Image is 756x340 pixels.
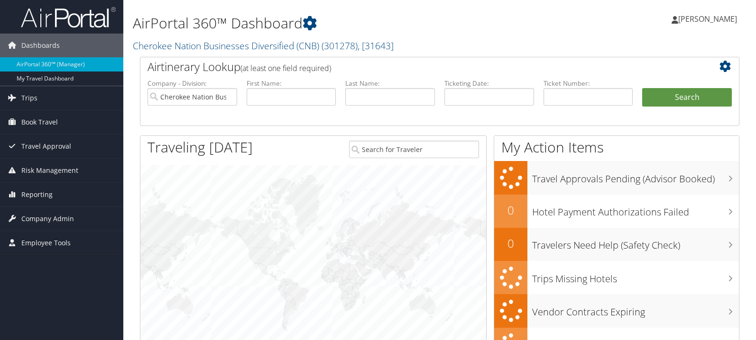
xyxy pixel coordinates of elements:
[532,201,739,219] h3: Hotel Payment Authorizations Failed
[21,159,78,182] span: Risk Management
[532,168,739,186] h3: Travel Approvals Pending (Advisor Booked)
[444,79,534,88] label: Ticketing Date:
[532,301,739,319] h3: Vendor Contracts Expiring
[532,268,739,286] h3: Trips Missing Hotels
[678,14,737,24] span: [PERSON_NAME]
[240,63,331,73] span: (at least one field required)
[21,86,37,110] span: Trips
[672,5,747,33] a: [PERSON_NAME]
[345,79,435,88] label: Last Name:
[494,137,739,157] h1: My Action Items
[133,39,394,52] a: Cherokee Nation Businesses Diversified (CNB)
[494,161,739,195] a: Travel Approvals Pending (Advisor Booked)
[21,134,71,158] span: Travel Approval
[532,234,739,252] h3: Travelers Need Help (Safety Check)
[148,137,253,157] h1: Traveling [DATE]
[494,195,739,228] a: 0Hotel Payment Authorizations Failed
[21,110,58,134] span: Book Travel
[148,79,237,88] label: Company - Division:
[544,79,633,88] label: Ticket Number:
[148,59,682,75] h2: Airtinerary Lookup
[322,39,358,52] span: ( 301278 )
[21,183,53,206] span: Reporting
[494,202,527,218] h2: 0
[494,294,739,328] a: Vendor Contracts Expiring
[494,235,527,251] h2: 0
[21,231,71,255] span: Employee Tools
[642,88,732,107] button: Search
[21,34,60,57] span: Dashboards
[21,207,74,231] span: Company Admin
[494,261,739,295] a: Trips Missing Hotels
[349,141,479,158] input: Search for Traveler
[21,6,116,28] img: airportal-logo.png
[247,79,336,88] label: First Name:
[358,39,394,52] span: , [ 31643 ]
[494,228,739,261] a: 0Travelers Need Help (Safety Check)
[133,13,542,33] h1: AirPortal 360™ Dashboard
